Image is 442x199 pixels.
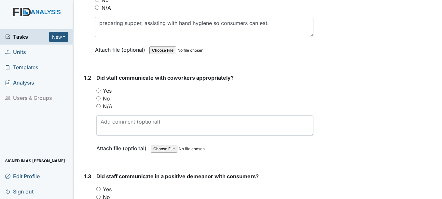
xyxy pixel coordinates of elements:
[5,78,34,88] span: Analysis
[5,186,34,196] span: Sign out
[102,4,111,12] label: N/A
[5,171,40,181] span: Edit Profile
[84,74,91,82] label: 1.2
[96,195,101,199] input: No
[103,102,112,110] label: N/A
[103,185,112,193] label: Yes
[96,88,101,93] input: Yes
[96,104,101,108] input: N/A
[96,96,101,100] input: No
[95,6,99,10] input: N/A
[96,141,149,152] label: Attach file (optional)
[84,172,91,180] label: 1.3
[95,42,148,54] label: Attach file (optional)
[96,173,259,179] span: Did staff communicate in a positive demeanor with consumers?
[96,74,234,81] span: Did staff communicate with coworkers appropriately?
[5,33,49,41] a: Tasks
[103,95,110,102] label: No
[103,87,112,95] label: Yes
[5,156,65,166] span: Signed in as [PERSON_NAME]
[5,62,38,73] span: Templates
[49,32,69,42] button: New
[96,187,101,191] input: Yes
[5,47,26,57] span: Units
